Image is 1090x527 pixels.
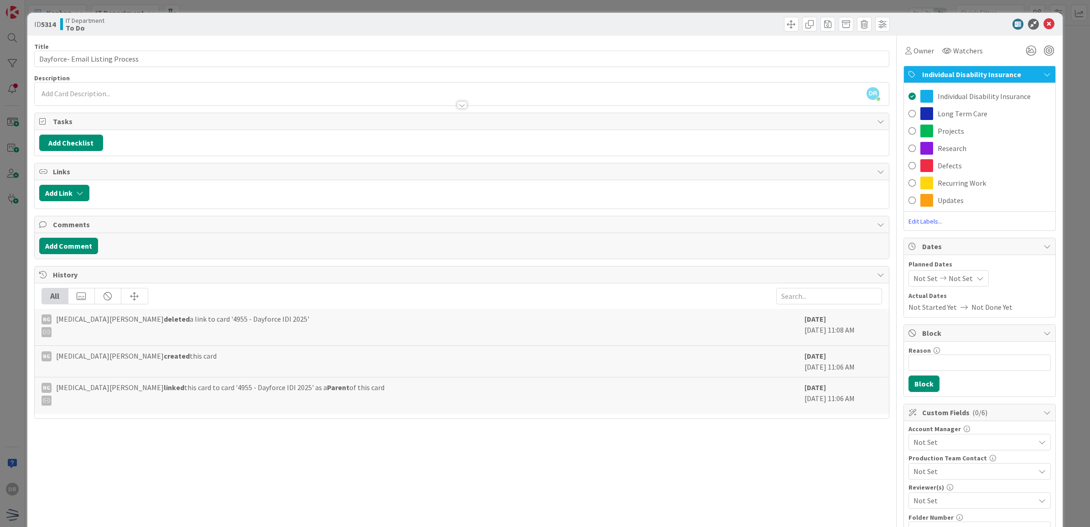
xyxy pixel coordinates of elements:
[39,135,103,151] button: Add Checklist
[164,351,190,360] b: created
[922,407,1039,418] span: Custom Fields
[908,260,1051,269] span: Planned Dates
[42,383,52,393] div: NG
[776,288,882,304] input: Search...
[922,69,1039,80] span: Individual Disability Insurance
[914,495,1035,506] span: Not Set
[949,273,973,284] span: Not Set
[34,19,56,30] span: ID
[908,376,939,392] button: Block
[66,17,104,24] span: IT Department
[805,313,882,341] div: [DATE] 11:08 AM
[41,20,56,29] b: 5314
[805,382,882,409] div: [DATE] 11:06 AM
[908,513,954,522] label: Folder Number
[164,383,184,392] b: linked
[904,217,1055,226] span: Edit Labels...
[938,125,964,136] span: Projects
[938,91,1031,102] span: Individual Disability Insurance
[34,74,70,82] span: Description
[972,408,987,417] span: ( 0/6 )
[53,116,873,127] span: Tasks
[908,346,931,355] label: Reason
[42,314,52,324] div: NG
[53,269,873,280] span: History
[922,241,1039,252] span: Dates
[56,382,384,406] span: [MEDICAL_DATA][PERSON_NAME] this card to card '4955 - Dayforce IDI 2025' as a of this card
[908,426,1051,432] div: Account Manager
[66,24,104,31] b: To Do
[938,177,986,188] span: Recurring Work
[938,195,964,206] span: Updates
[938,143,966,154] span: Research
[953,45,983,56] span: Watchers
[914,465,1030,478] span: Not Set
[908,291,1051,301] span: Actual Dates
[805,314,826,324] b: [DATE]
[34,51,890,67] input: type card name here...
[42,288,68,304] div: All
[39,238,98,254] button: Add Comment
[805,350,882,372] div: [DATE] 11:06 AM
[867,87,879,100] span: DR
[938,160,962,171] span: Defects
[53,219,873,230] span: Comments
[908,302,957,313] span: Not Started Yet
[922,328,1039,339] span: Block
[34,42,49,51] label: Title
[805,351,826,360] b: [DATE]
[938,108,987,119] span: Long Term Care
[914,273,938,284] span: Not Set
[805,383,826,392] b: [DATE]
[914,437,1035,448] span: Not Set
[908,484,1051,490] div: Reviewer(s)
[914,45,934,56] span: Owner
[164,314,190,324] b: deleted
[42,351,52,361] div: NG
[56,313,309,337] span: [MEDICAL_DATA][PERSON_NAME] a link to card '4955 - Dayforce IDI 2025'
[971,302,1012,313] span: Not Done Yet
[53,166,873,177] span: Links
[908,455,1051,461] div: Production Team Contact
[327,383,349,392] b: Parent
[56,350,217,361] span: [MEDICAL_DATA][PERSON_NAME] this card
[39,185,89,201] button: Add Link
